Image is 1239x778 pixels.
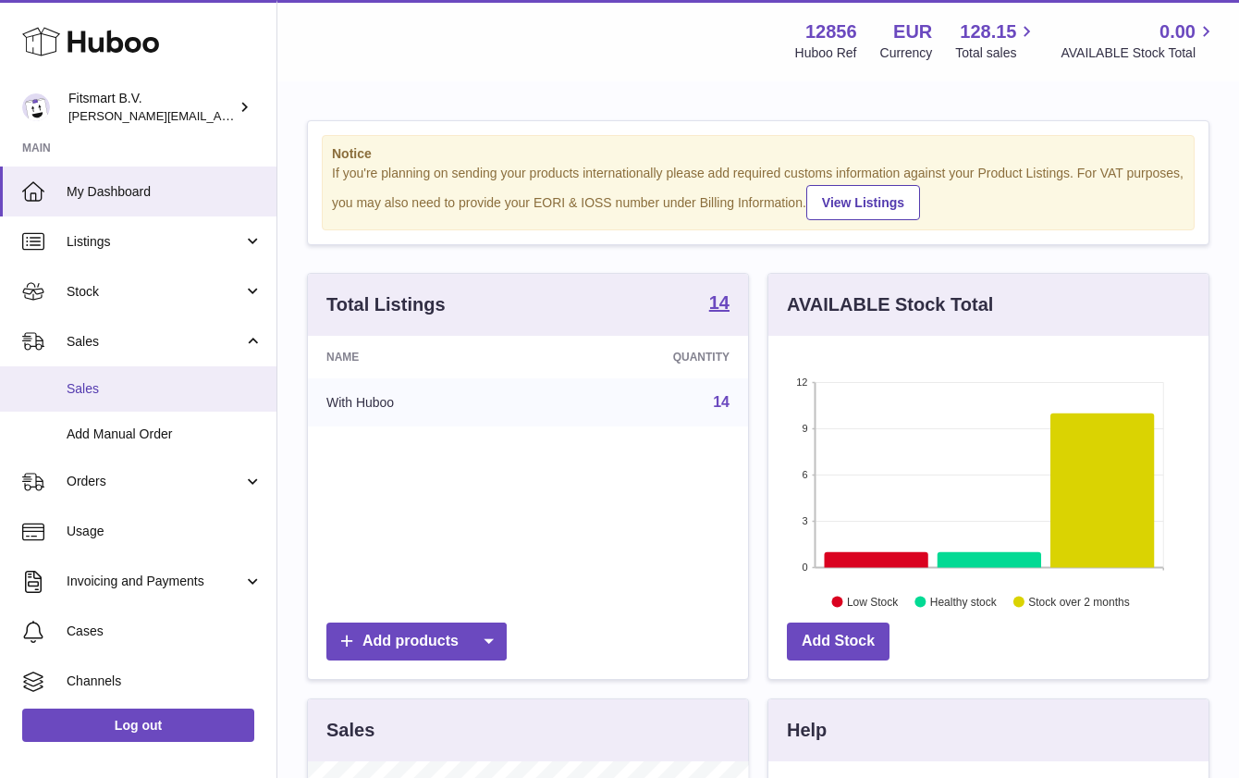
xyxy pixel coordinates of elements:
[67,623,263,640] span: Cases
[1061,44,1217,62] span: AVAILABLE Stock Total
[67,673,263,690] span: Channels
[930,595,998,608] text: Healthy stock
[67,426,263,443] span: Add Manual Order
[806,185,920,220] a: View Listings
[67,283,243,301] span: Stock
[787,718,827,743] h3: Help
[1159,19,1196,44] span: 0.00
[796,377,807,388] text: 12
[893,19,932,44] strong: EUR
[1061,19,1217,62] a: 0.00 AVAILABLE Stock Total
[709,293,730,312] strong: 14
[787,292,993,317] h3: AVAILABLE Stock Total
[308,378,540,426] td: With Huboo
[880,44,933,62] div: Currency
[22,709,254,742] a: Log out
[67,333,243,351] span: Sales
[847,595,899,608] text: Low Stock
[805,19,857,44] strong: 12856
[326,718,374,743] h3: Sales
[68,90,235,125] div: Fitsmart B.V.
[308,336,540,378] th: Name
[67,523,263,540] span: Usage
[67,380,263,398] span: Sales
[787,623,889,661] a: Add Stock
[802,469,807,480] text: 6
[67,183,263,201] span: My Dashboard
[68,108,371,123] span: [PERSON_NAME][EMAIL_ADDRESS][DOMAIN_NAME]
[22,93,50,121] img: jonathan@leaderoo.com
[713,394,730,410] a: 14
[67,233,243,251] span: Listings
[67,473,243,490] span: Orders
[802,515,807,526] text: 3
[802,423,807,434] text: 9
[709,293,730,315] a: 14
[960,19,1016,44] span: 128.15
[1028,595,1129,608] text: Stock over 2 months
[332,145,1184,163] strong: Notice
[955,44,1037,62] span: Total sales
[540,336,748,378] th: Quantity
[955,19,1037,62] a: 128.15 Total sales
[326,292,446,317] h3: Total Listings
[67,573,243,590] span: Invoicing and Payments
[795,44,857,62] div: Huboo Ref
[332,165,1184,220] div: If you're planning on sending your products internationally please add required customs informati...
[802,562,807,573] text: 0
[326,623,507,661] a: Add products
